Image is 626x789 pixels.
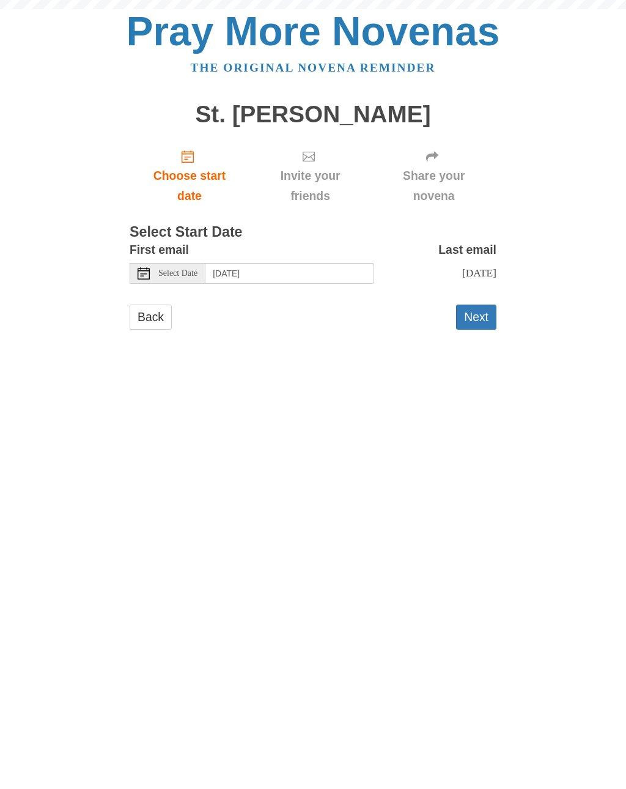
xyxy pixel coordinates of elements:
a: The original novena reminder [191,61,436,74]
h1: St. [PERSON_NAME] [130,102,496,128]
a: Choose start date [130,139,249,212]
label: First email [130,240,189,260]
label: Last email [438,240,496,260]
div: Click "Next" to confirm your start date first. [249,139,371,212]
span: Share your novena [383,166,484,206]
a: Back [130,305,172,330]
span: Invite your friends [262,166,359,206]
span: Select Date [158,269,197,278]
h3: Select Start Date [130,224,496,240]
span: Choose start date [142,166,237,206]
button: Next [456,305,496,330]
span: [DATE] [462,267,496,279]
a: Pray More Novenas [127,9,500,54]
div: Click "Next" to confirm your start date first. [371,139,496,212]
